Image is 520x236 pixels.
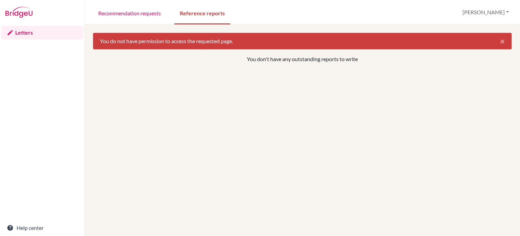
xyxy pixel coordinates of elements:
[174,1,230,24] a: Reference reports
[5,7,32,18] img: Bridge-U
[133,55,472,63] p: You don't have any outstanding reports to write
[459,6,512,19] button: [PERSON_NAME]
[93,33,512,50] div: You do not have permission to access the requested page.
[493,33,512,49] button: Close
[1,26,83,39] a: Letters
[93,1,166,24] a: Recommendation requests
[500,36,505,46] span: ×
[1,221,83,235] a: Help center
